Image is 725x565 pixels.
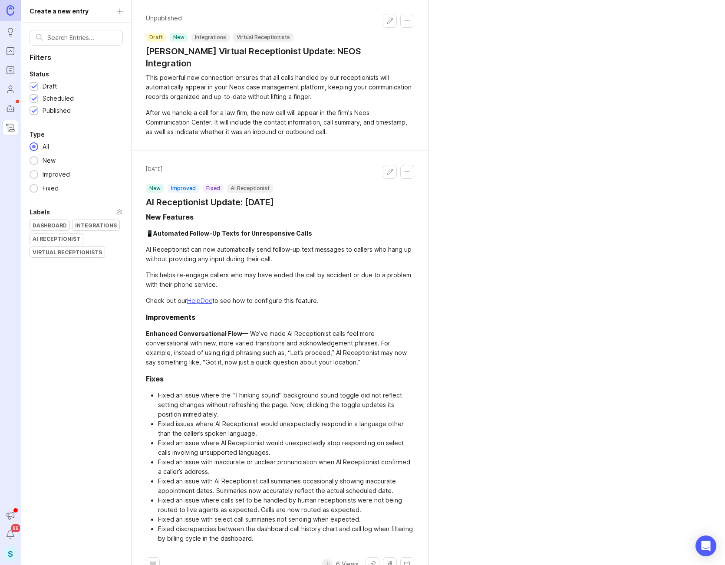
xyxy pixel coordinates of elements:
[158,419,414,438] li: Fixed issues where AI Receptionist would unexpectedly respond in a language other than the caller...
[146,296,414,305] div: Check out our to see how to configure this feature.
[158,391,414,419] li: Fixed an issue where the “Thinking sound” background sound toggle did not reflect setting changes...
[146,245,414,264] div: AI Receptionist can now automatically send follow-up text messages to callers who hang up without...
[30,220,69,230] div: Dashboard
[3,24,18,40] a: Ideas
[383,14,397,28] button: Edit changelog entry
[149,34,163,41] p: draft
[400,165,414,179] button: Collapse changelog entry
[3,82,18,97] a: Users
[158,438,414,457] li: Fixed an issue where AI Receptionist would unexpectedly stop responding on select calls involving...
[72,220,119,230] div: Integrations
[30,207,50,217] div: Labels
[3,508,18,523] button: Announcements
[43,106,71,115] div: Published
[146,374,164,384] div: Fixes
[146,165,162,174] span: [DATE]
[400,14,414,28] button: Collapse changelog entry
[38,156,60,165] div: New
[206,185,220,192] p: fixed
[695,535,716,556] div: Open Intercom Messenger
[237,34,290,41] p: Virtual Receptionists
[146,212,194,222] div: New Features
[38,142,53,151] div: All
[47,33,116,43] input: Search Entries...
[30,233,83,244] div: AI Receptionist
[187,297,212,304] a: HelpDoc
[30,247,105,257] div: Virtual Receptionists
[146,73,414,102] div: This powerful new connection ensures that all calls handled by our receptionists will automatical...
[158,515,414,524] li: Fixed an issue with select call summaries not sending when expected.
[173,34,185,41] p: new
[43,82,57,91] div: Draft
[195,34,226,41] p: Integrations
[38,184,63,193] div: Fixed
[149,185,161,192] p: new
[21,53,132,62] p: Filters
[3,546,18,562] button: S
[158,524,414,543] li: Fixed discrepancies between the dashboard call history chart and call log when filtering by billi...
[3,120,18,135] a: Changelog
[3,62,18,78] a: Roadmaps
[171,185,196,192] p: improved
[158,496,414,515] li: Fixed an issue where calls set to be handled by human receptionists were not being routed to live...
[146,108,414,137] div: After we handle a call for a law firm, the new call will appear in the firm's Neos Communication ...
[158,476,414,496] li: Fixed an issue with AI Receptionist call summaries occasionally showing inaccurate appointment da...
[3,101,18,116] a: Autopilot
[43,94,74,103] div: Scheduled
[231,185,270,192] p: AI Receptionist
[383,165,397,179] button: Edit changelog entry
[38,170,74,179] div: Improved
[146,330,242,337] div: Enhanced Conversational Flow
[11,524,20,532] span: 99
[7,5,14,15] img: Canny Home
[30,69,49,79] div: Status
[30,7,89,16] div: Create a new entry
[146,312,195,322] div: Improvements
[146,45,383,69] a: [PERSON_NAME] Virtual Receptionist Update: NEOS Integration
[153,230,312,237] div: Automated Follow-Up Texts for Unresponsive Calls
[146,196,274,208] a: AI Receptionist Update: [DATE]
[3,527,18,542] button: Notifications
[30,129,45,140] div: Type
[3,43,18,59] a: Portal
[146,270,414,289] div: This helps re-engage callers who may have ended the call by accident or due to a problem with the...
[146,329,414,367] div: — We've made AI Receptionist calls feel more conversational with new, more varied transitions and...
[158,457,414,476] li: Fixed an issue with inaccurate or unclear pronunciation when AI Receptionist confirmed a caller’s...
[146,229,414,238] div: 📱
[146,14,383,23] p: Unpublished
